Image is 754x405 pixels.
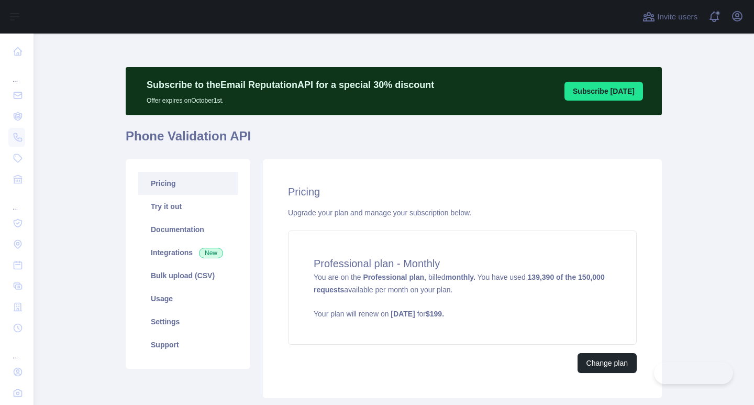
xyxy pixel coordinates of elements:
[8,191,25,212] div: ...
[8,63,25,84] div: ...
[657,11,697,23] span: Invite users
[138,172,238,195] a: Pricing
[578,353,637,373] button: Change plan
[564,82,643,101] button: Subscribe [DATE]
[314,273,611,319] span: You are on the , billed You have used available per month on your plan.
[288,184,637,199] h2: Pricing
[199,248,223,258] span: New
[147,92,434,105] p: Offer expires on October 1st.
[391,310,415,318] strong: [DATE]
[640,8,700,25] button: Invite users
[654,362,733,384] iframe: Toggle Customer Support
[138,241,238,264] a: Integrations New
[314,273,605,294] strong: 139,390 of the 150,000 requests
[288,207,637,218] div: Upgrade your plan and manage your subscription below.
[126,128,662,153] h1: Phone Validation API
[138,287,238,310] a: Usage
[426,310,444,318] strong: $ 199 .
[138,218,238,241] a: Documentation
[138,310,238,333] a: Settings
[314,256,611,271] h4: Professional plan - Monthly
[138,195,238,218] a: Try it out
[138,333,238,356] a: Support
[138,264,238,287] a: Bulk upload (CSV)
[8,340,25,360] div: ...
[446,273,475,281] strong: monthly.
[147,78,434,92] p: Subscribe to the Email Reputation API for a special 30 % discount
[314,309,611,319] p: Your plan will renew on for
[363,273,424,281] strong: Professional plan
